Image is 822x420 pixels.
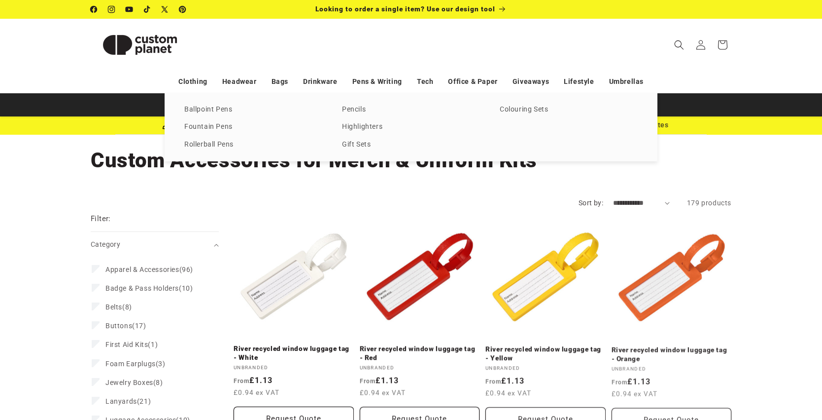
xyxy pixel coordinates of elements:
[105,360,156,368] span: Foam Earplugs
[105,284,179,292] span: Badge & Pass Holders
[105,379,153,386] span: Jewelry Boxes
[178,73,207,90] a: Clothing
[417,73,433,90] a: Tech
[105,397,151,406] span: (21)
[184,120,322,134] a: Fountain Pens
[184,138,322,152] a: Rollerball Pens
[105,303,132,311] span: (8)
[687,199,731,207] span: 179 products
[105,265,193,274] span: (96)
[315,5,495,13] span: Looking to order a single item? Use our design tool
[105,284,193,293] span: (10)
[360,344,480,362] a: River recycled window luggage tag - Red
[272,73,288,90] a: Bags
[105,321,146,330] span: (17)
[91,23,189,67] img: Custom Planet
[184,103,322,116] a: Ballpoint Pens
[87,19,193,71] a: Custom Planet
[612,344,732,362] a: River recycled window luggage tag - Orange
[105,359,166,368] span: (3)
[342,138,480,152] a: Gift Sets
[500,103,638,116] a: Colouring Sets
[222,73,257,90] a: Headwear
[448,73,497,90] a: Office & Paper
[579,199,603,207] label: Sort by:
[609,73,644,90] a: Umbrellas
[303,73,337,90] a: Drinkware
[105,340,158,349] span: (1)
[342,103,480,116] a: Pencils
[513,73,549,90] a: Giveaways
[668,34,690,56] summary: Search
[105,397,137,405] span: Lanyards
[105,322,132,330] span: Buttons
[105,266,179,273] span: Apparel & Accessories
[91,240,120,248] span: Category
[105,341,148,348] span: First Aid Kits
[564,73,594,90] a: Lifestyle
[105,378,163,387] span: (8)
[342,120,480,134] a: Highlighters
[653,313,822,420] iframe: Chat Widget
[105,303,122,311] span: Belts
[352,73,402,90] a: Pens & Writing
[91,213,111,225] h2: Filter:
[91,232,219,257] summary: Category (0 selected)
[485,344,606,362] a: River recycled window luggage tag - Yellow
[234,344,354,362] a: River recycled window luggage tag - White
